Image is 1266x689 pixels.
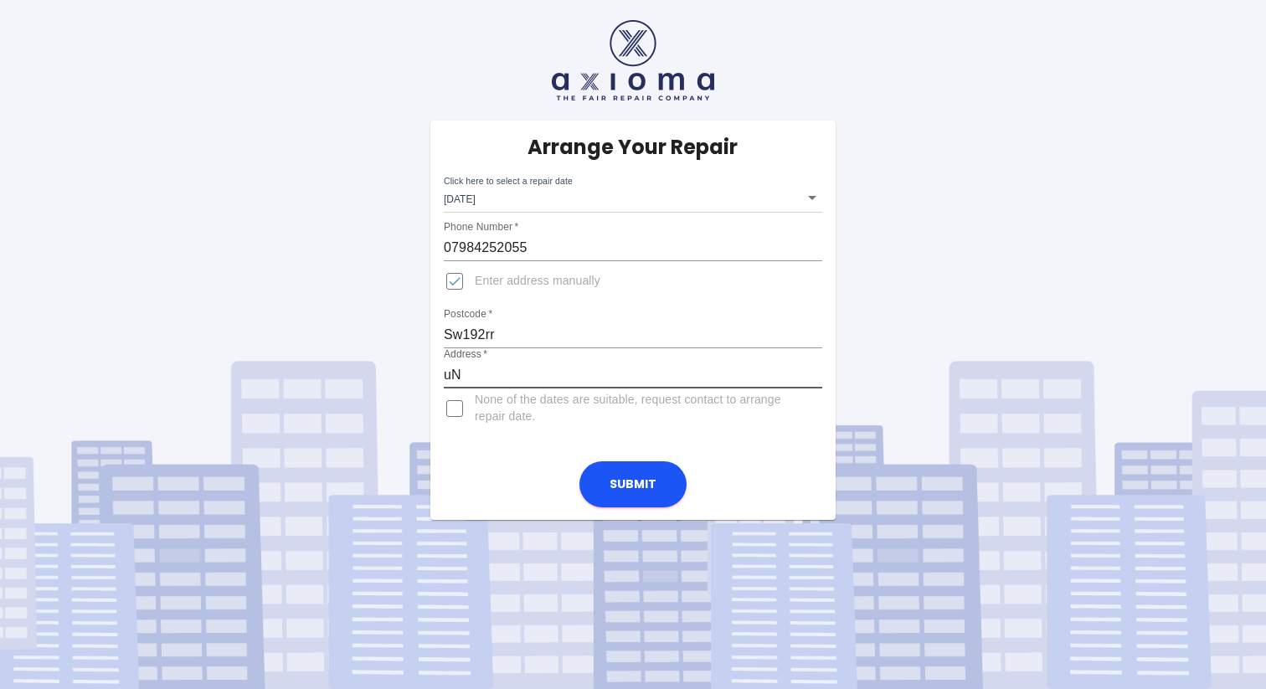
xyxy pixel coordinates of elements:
label: Phone Number [444,220,518,234]
div: [DATE] [444,183,822,213]
h5: Arrange Your Repair [527,134,738,161]
span: Enter address manually [475,273,600,290]
span: None of the dates are suitable, request contact to arrange repair date. [475,392,809,425]
label: Click here to select a repair date [444,175,573,188]
label: Postcode [444,307,492,321]
button: Submit [579,461,687,507]
img: axioma [552,20,714,100]
label: Address [444,347,487,362]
